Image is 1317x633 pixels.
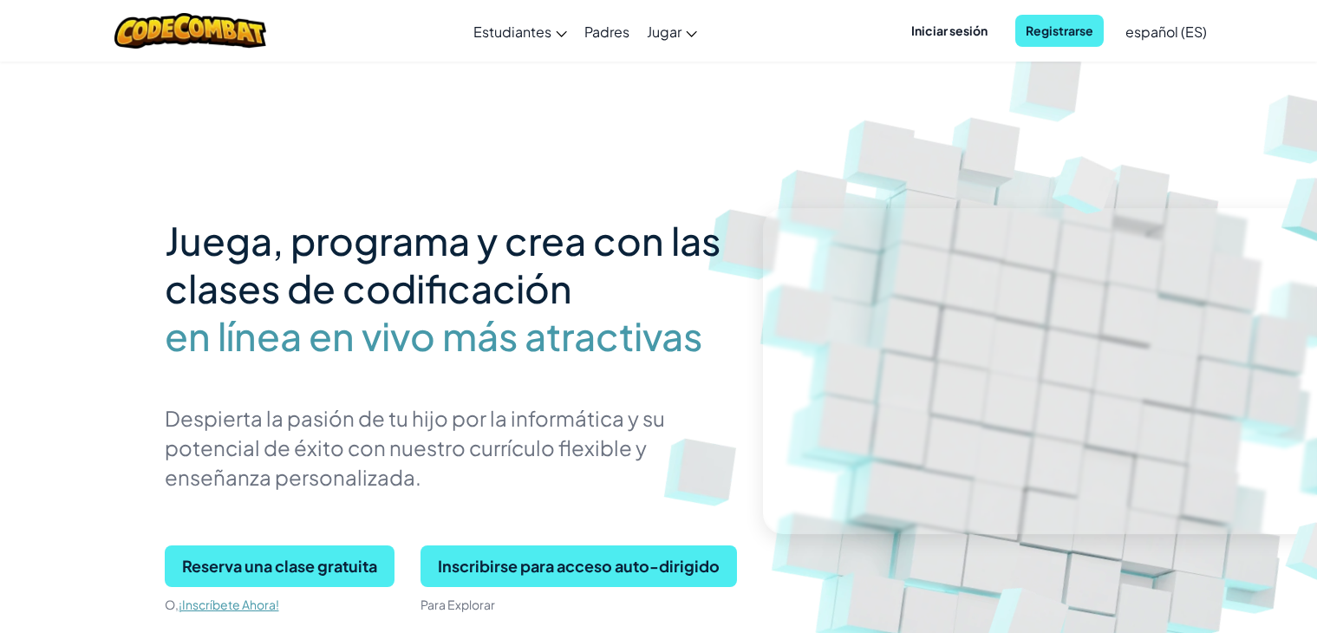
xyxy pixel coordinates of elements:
a: español (ES) [1117,8,1216,55]
p: Despierta la pasión de tu hijo por la informática y su potencial de éxito con nuestro currículo f... [165,403,737,492]
span: O, [165,597,179,612]
button: Inscribirse para acceso auto-dirigido [421,545,737,587]
img: Overlap cubes [1027,128,1148,238]
img: CodeCombat logo [114,13,266,49]
a: Padres [576,8,638,55]
span: español (ES) [1125,23,1207,41]
button: Iniciar sesión [901,15,998,47]
button: Registrarse [1015,15,1104,47]
a: Estudiantes [465,8,576,55]
a: ¡Inscríbete Ahora! [179,597,279,612]
span: Para Explorar [421,597,495,612]
span: en línea en vivo más atractivas [165,312,702,360]
button: Reserva una clase gratuita [165,545,394,587]
span: Jugar [647,23,681,41]
span: Estudiantes [473,23,551,41]
span: Juega, programa y crea con las clases de codificación [165,216,720,312]
a: Jugar [638,8,706,55]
